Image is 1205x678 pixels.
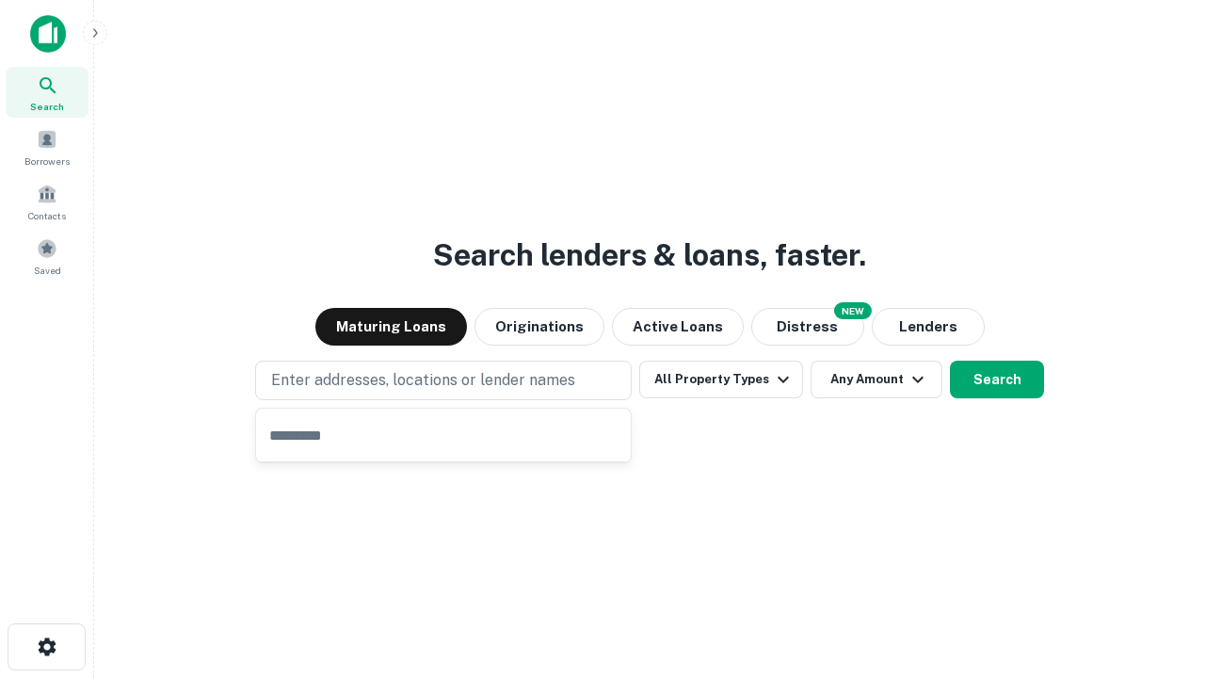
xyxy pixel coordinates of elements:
iframe: Chat Widget [1111,527,1205,618]
button: Originations [474,308,604,346]
span: Search [30,99,64,114]
button: Search [950,361,1044,398]
button: Lenders [872,308,985,346]
button: Any Amount [811,361,942,398]
a: Borrowers [6,121,88,172]
button: Search distressed loans with lien and other non-mortgage details. [751,308,864,346]
button: All Property Types [639,361,803,398]
p: Enter addresses, locations or lender names [271,369,575,392]
img: capitalize-icon.png [30,15,66,53]
a: Search [6,67,88,118]
span: Saved [34,263,61,278]
div: NEW [834,302,872,319]
button: Maturing Loans [315,308,467,346]
a: Contacts [6,176,88,227]
button: Active Loans [612,308,744,346]
span: Contacts [28,208,66,223]
a: Saved [6,231,88,282]
span: Borrowers [24,153,70,169]
button: Enter addresses, locations or lender names [255,361,632,400]
h3: Search lenders & loans, faster. [433,233,866,278]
